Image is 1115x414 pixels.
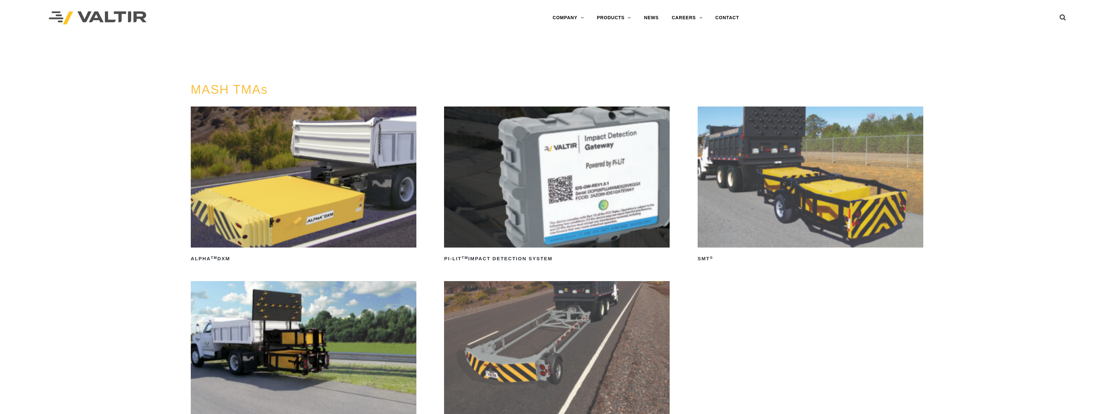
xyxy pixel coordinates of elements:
[444,107,670,264] a: PI-LITTMImpact Detection System
[698,253,923,264] h2: SMT
[191,107,416,264] a: ALPHATMDXM
[698,107,923,264] a: SMT®
[546,11,591,24] a: COMPANY
[462,256,468,260] sup: TM
[191,83,268,96] a: MASH TMAs
[709,11,746,24] a: CONTACT
[710,256,713,260] sup: ®
[49,11,146,25] img: Valtir
[665,11,709,24] a: CAREERS
[444,253,670,264] h2: PI-LIT Impact Detection System
[590,11,637,24] a: PRODUCTS
[211,256,217,260] sup: TM
[191,253,416,264] h2: ALPHA DXM
[637,11,665,24] a: NEWS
